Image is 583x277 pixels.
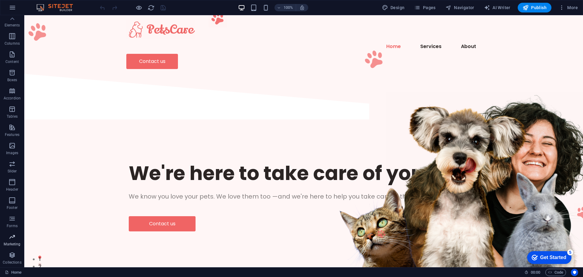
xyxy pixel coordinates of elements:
div: Get Started [18,7,44,12]
button: More [556,3,580,12]
p: Features [5,132,19,137]
p: Slider [8,169,17,174]
i: On resize automatically adjust zoom level to fit chosen device. [299,5,305,10]
button: 1 [14,241,17,244]
p: Images [6,151,19,155]
h6: Session time [524,269,540,276]
span: : [535,270,536,275]
span: Design [382,5,405,11]
p: Elements [5,23,20,28]
p: Header [6,187,18,192]
button: Click here to leave preview mode and continue editing [135,4,142,11]
span: 00 00 [531,269,540,276]
p: Boxes [7,78,17,82]
button: Code [545,269,566,276]
span: Pages [414,5,435,11]
span: AI Writer [484,5,510,11]
button: 100% [274,4,296,11]
div: 5 [45,1,51,7]
p: Collections [3,260,21,265]
p: Footer [7,205,18,210]
i: Reload page [148,4,155,11]
span: Code [548,269,563,276]
button: Pages [412,3,438,12]
p: Accordion [4,96,21,101]
button: AI Writer [482,3,513,12]
h6: 100% [284,4,293,11]
p: Forms [7,223,18,228]
span: Navigator [445,5,474,11]
button: reload [147,4,155,11]
button: Publish [518,3,551,12]
p: Columns [5,41,20,46]
p: Tables [7,114,18,119]
button: Usercentrics [571,269,578,276]
img: Editor Logo [35,4,80,11]
p: Marketing [4,242,20,247]
button: Design [380,3,407,12]
div: Get Started 5 items remaining, 0% complete [5,3,49,16]
button: 2 [14,248,17,251]
button: Navigator [443,3,477,12]
span: More [559,5,578,11]
div: Design (Ctrl+Alt+Y) [380,3,407,12]
a: Click to cancel selection. Double-click to open Pages [5,269,22,276]
p: Content [5,59,19,64]
span: Publish [523,5,547,11]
